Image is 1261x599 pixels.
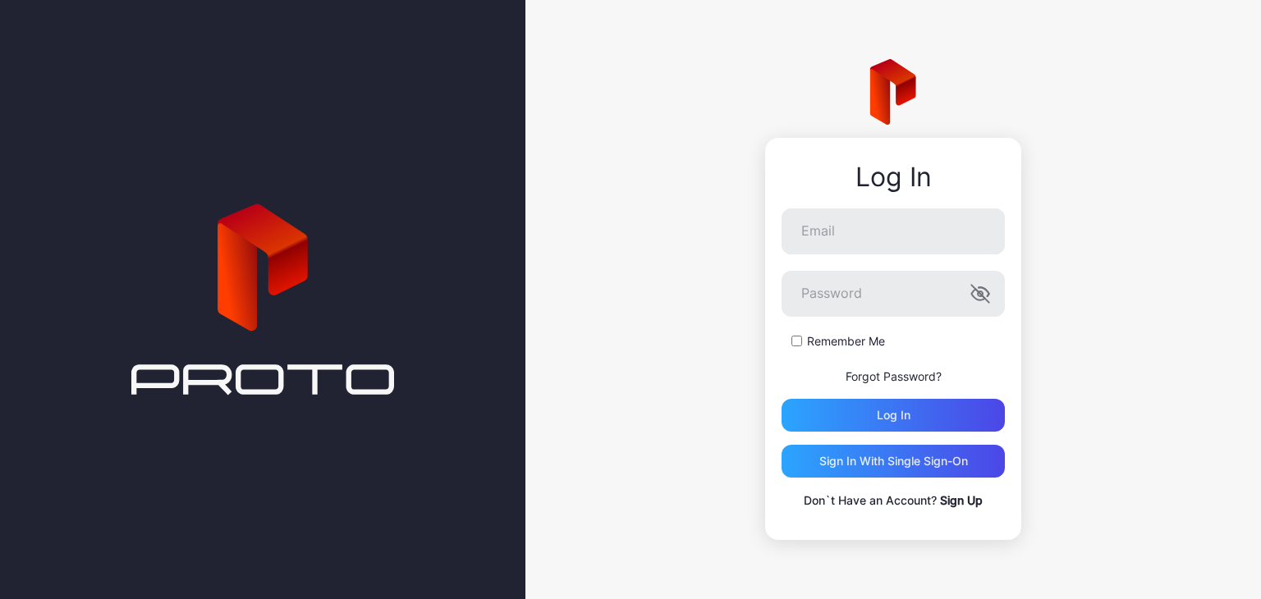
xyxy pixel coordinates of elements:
button: Log in [782,399,1005,432]
a: Forgot Password? [846,369,942,383]
label: Remember Me [807,333,885,350]
a: Sign Up [940,493,983,507]
div: Sign in With Single Sign-On [819,455,968,468]
p: Don`t Have an Account? [782,491,1005,510]
button: Sign in With Single Sign-On [782,445,1005,478]
div: Log in [877,409,910,422]
input: Password [782,271,1005,317]
input: Email [782,208,1005,254]
div: Log In [782,162,1005,192]
button: Password [970,284,990,304]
